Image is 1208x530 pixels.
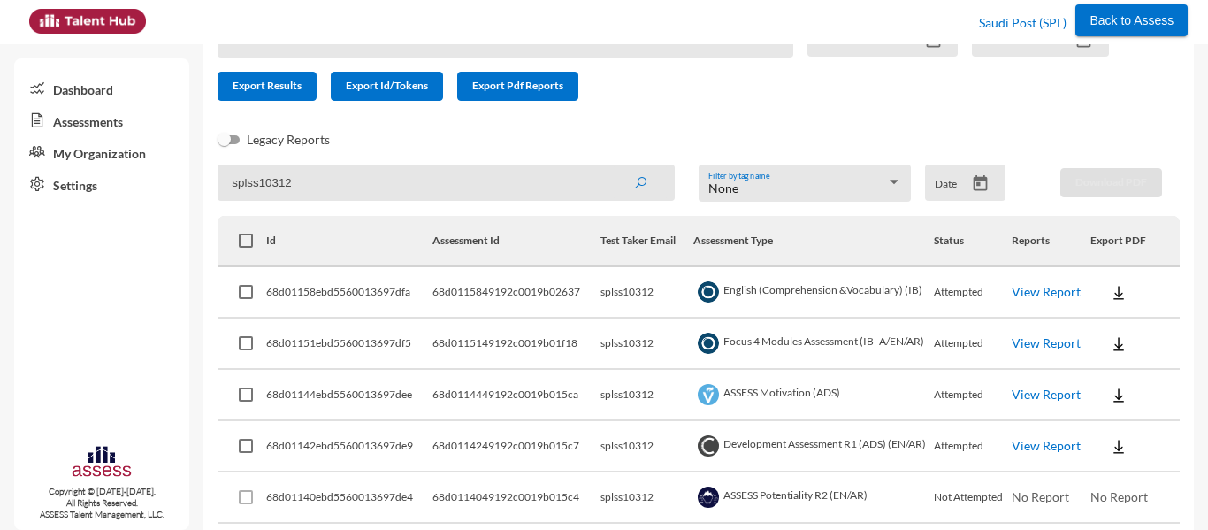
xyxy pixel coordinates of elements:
td: 68d01142ebd5560013697de9 [266,421,432,472]
td: English (Comprehension &Vocabulary) (IB) [693,267,934,319]
td: splss10312 [600,421,694,472]
th: Export PDF [1090,216,1180,267]
a: Back to Assess [1075,9,1188,28]
a: View Report [1012,387,1081,402]
td: splss10312 [600,267,694,319]
th: Assessment Type [693,216,934,267]
a: View Report [1012,438,1081,453]
span: Download PDF [1075,175,1147,188]
th: Test Taker Email [600,216,694,267]
td: splss10312 [600,370,694,421]
td: Development Assessment R1 (ADS) (EN/AR) [693,421,934,472]
th: Reports [1012,216,1089,267]
td: 68d01140ebd5560013697de4 [266,472,432,524]
td: Attempted [934,267,1012,319]
td: Focus 4 Modules Assessment (IB- A/EN/AR) [693,319,934,370]
img: assesscompany-logo.png [71,444,132,482]
td: 68d0114249192c0019b015c7 [432,421,600,472]
a: Assessments [14,104,189,136]
th: Assessment Id [432,216,600,267]
td: Attempted [934,421,1012,472]
th: Status [934,216,1012,267]
input: Search by name, token, assessment type, etc. [218,165,675,201]
td: 68d0114049192c0019b015c4 [432,472,600,524]
a: My Organization [14,136,189,168]
td: Attempted [934,319,1012,370]
td: ASSESS Potentiality R2 (EN/AR) [693,472,934,524]
td: Not Attempted [934,472,1012,524]
span: Legacy Reports [247,129,330,150]
a: Settings [14,168,189,200]
td: 68d01151ebd5560013697df5 [266,319,432,370]
th: Id [266,216,432,267]
span: No Report [1012,489,1069,504]
button: Export Results [218,72,317,101]
a: Dashboard [14,73,189,104]
span: Export Pdf Reports [472,79,563,92]
button: Back to Assess [1075,4,1188,36]
p: Copyright © [DATE]-[DATE]. All Rights Reserved. ASSESS Talent Management, LLC. [14,486,189,520]
span: None [708,181,738,196]
td: 68d01158ebd5560013697dfa [266,267,432,319]
td: 68d0114449192c0019b015ca [432,370,600,421]
p: Saudi Post (SPL) [979,9,1067,37]
td: ASSESS Motivation (ADS) [693,370,934,421]
td: 68d01144ebd5560013697dee [266,370,432,421]
td: splss10312 [600,472,694,524]
button: Open calendar [965,174,996,193]
button: Export Id/Tokens [331,72,443,101]
a: View Report [1012,284,1081,299]
td: 68d0115149192c0019b01f18 [432,319,600,370]
td: splss10312 [600,319,694,370]
span: No Report [1090,489,1148,504]
td: 68d0115849192c0019b02637 [432,267,600,319]
td: Attempted [934,370,1012,421]
a: View Report [1012,335,1081,350]
span: Export Id/Tokens [346,79,428,92]
span: Back to Assess [1089,13,1174,27]
button: Download PDF [1060,168,1162,197]
span: Export Results [233,79,302,92]
button: Export Pdf Reports [457,72,578,101]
